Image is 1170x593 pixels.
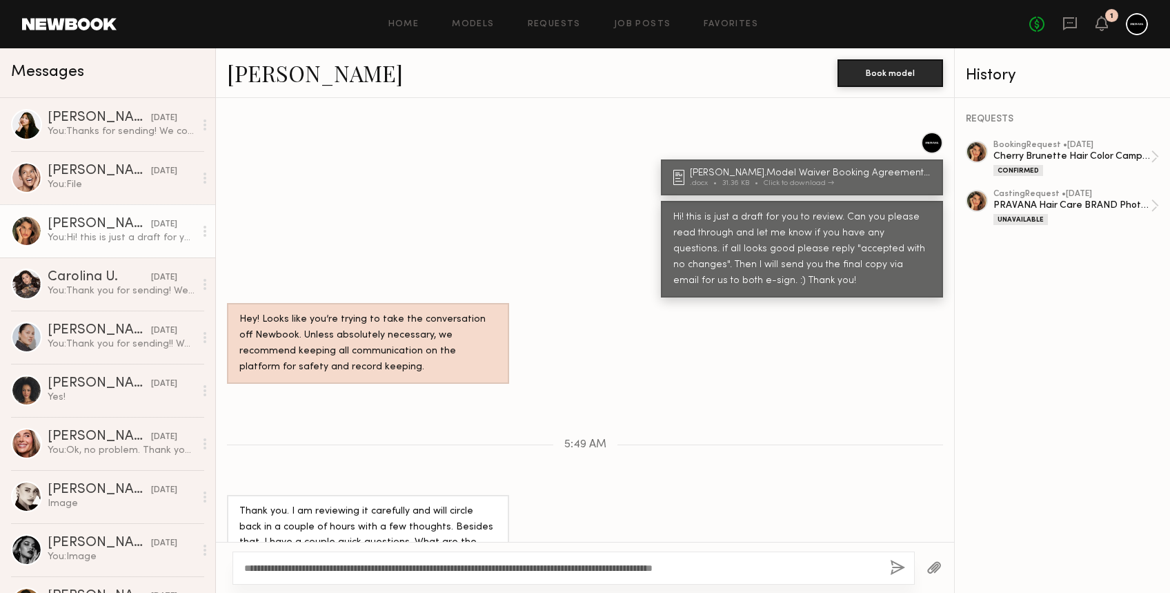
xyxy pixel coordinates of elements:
[993,190,1159,225] a: castingRequest •[DATE]PRAVANA Hair Care BRAND PhotoshootUnavailable
[151,431,177,444] div: [DATE]
[993,141,1151,150] div: booking Request • [DATE]
[837,59,943,87] button: Book model
[48,178,195,191] div: You: File
[673,210,931,289] div: Hi! this is just a draft for you to review. Can you please read through and let me know if you ha...
[564,439,606,451] span: 5:49 AM
[48,391,195,404] div: Yes!
[704,20,758,29] a: Favorites
[48,217,151,231] div: [PERSON_NAME]
[993,141,1159,176] a: bookingRequest •[DATE]Cherry Brunette Hair Color Campaign - PRAVANAConfirmed
[48,231,195,244] div: You: Hi! this is just a draft for you to review. Can you please read through and let me know if y...
[993,214,1048,225] div: Unavailable
[528,20,581,29] a: Requests
[722,179,764,187] div: 31.36 KB
[837,66,943,78] a: Book model
[151,271,177,284] div: [DATE]
[151,112,177,125] div: [DATE]
[673,168,935,187] a: [PERSON_NAME].Model Waiver Booking Agreement.draft.[DATE].docx31.36 KBClick to download
[452,20,494,29] a: Models
[614,20,671,29] a: Job Posts
[48,483,151,497] div: [PERSON_NAME]
[388,20,419,29] a: Home
[151,165,177,178] div: [DATE]
[48,377,151,391] div: [PERSON_NAME]
[48,111,151,125] div: [PERSON_NAME]
[151,218,177,231] div: [DATE]
[48,284,195,298] div: You: Thank you for sending! We already casted for this project, but we will have more campaigns c...
[151,378,177,391] div: [DATE]
[690,179,722,187] div: .docx
[11,64,84,80] span: Messages
[48,271,151,284] div: Carolina U.
[151,324,177,338] div: [DATE]
[48,164,151,178] div: [PERSON_NAME]
[227,58,403,88] a: [PERSON_NAME]
[764,179,834,187] div: Click to download
[1110,12,1113,20] div: 1
[151,484,177,497] div: [DATE]
[48,125,195,138] div: You: Thanks for sending! We completed casting for this shoot, but will have more campaigns coming...
[966,115,1159,124] div: REQUESTS
[690,168,935,178] div: [PERSON_NAME].Model Waiver Booking Agreement.draft.[DATE]
[993,165,1043,176] div: Confirmed
[966,68,1159,84] div: History
[239,312,497,376] div: Hey! Looks like you’re trying to take the conversation off Newbook. Unless absolutely necessary, ...
[48,324,151,338] div: [PERSON_NAME]
[993,190,1151,199] div: casting Request • [DATE]
[993,150,1151,163] div: Cherry Brunette Hair Color Campaign - PRAVANA
[48,338,195,351] div: You: Thank you for sending!! We completed casting for this shoot, but we will have more castings ...
[48,444,195,457] div: You: Ok, no problem. Thank you for getting back to us.
[48,536,151,550] div: [PERSON_NAME]
[151,537,177,550] div: [DATE]
[993,199,1151,212] div: PRAVANA Hair Care BRAND Photoshoot
[48,550,195,563] div: You: Image
[48,497,195,510] div: Image
[48,430,151,444] div: [PERSON_NAME]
